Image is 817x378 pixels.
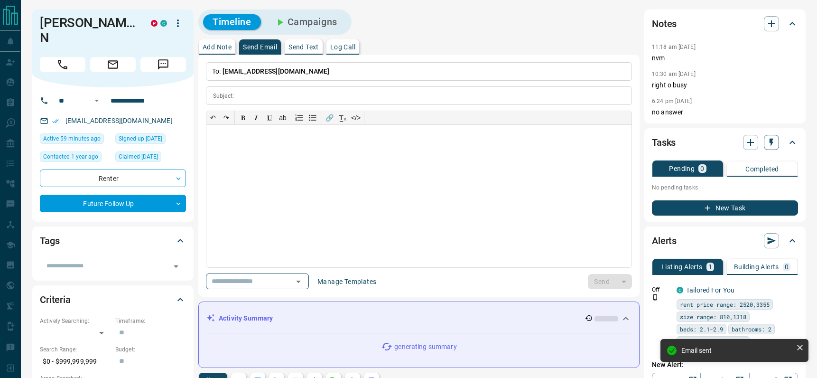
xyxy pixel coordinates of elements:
[90,57,136,72] span: Email
[206,62,632,81] p: To:
[40,229,186,252] div: Tags
[394,342,456,352] p: generating summary
[732,324,771,334] span: bathrooms: 2
[652,135,676,150] h2: Tasks
[43,152,98,161] span: Contacted 1 year ago
[40,288,186,311] div: Criteria
[279,114,287,122] s: ab
[265,14,347,30] button: Campaigns
[250,111,263,124] button: 𝑰
[263,111,276,124] button: 𝐔
[236,111,250,124] button: 𝐁
[40,233,59,248] h2: Tags
[203,44,232,50] p: Add Note
[140,57,186,72] span: Message
[213,92,234,100] p: Subject:
[652,360,798,370] p: New Alert:
[652,44,696,50] p: 11:18 am [DATE]
[680,324,723,334] span: beds: 2.1-2.9
[219,313,273,323] p: Activity Summary
[40,345,111,354] p: Search Range:
[652,285,671,294] p: Off
[330,44,355,50] p: Log Call
[115,133,186,147] div: Mon Aug 03 2020
[681,347,792,354] div: Email sent
[652,107,798,117] p: no answer
[65,117,173,124] a: [EMAIL_ADDRESS][DOMAIN_NAME]
[169,260,183,273] button: Open
[223,67,330,75] span: [EMAIL_ADDRESS][DOMAIN_NAME]
[652,71,696,77] p: 10:30 am [DATE]
[677,287,683,293] div: condos.ca
[652,233,677,248] h2: Alerts
[652,229,798,252] div: Alerts
[336,111,349,124] button: T̲ₓ
[119,152,158,161] span: Claimed [DATE]
[312,274,382,289] button: Manage Templates
[652,16,677,31] h2: Notes
[686,286,734,294] a: Tailored For You
[119,134,162,143] span: Signed up [DATE]
[40,354,111,369] p: $0 - $999,999,999
[652,200,798,216] button: New Task
[40,151,111,165] div: Wed Jan 24 2024
[661,264,703,270] p: Listing Alerts
[40,15,137,46] h1: [PERSON_NAME] N
[652,80,798,90] p: right o busy
[349,111,362,124] button: </>
[680,312,746,321] span: size range: 810,1318
[40,317,111,325] p: Actively Searching:
[785,264,789,270] p: 0
[115,317,186,325] p: Timeframe:
[306,111,319,124] button: Bullet list
[588,274,632,289] div: split button
[680,337,746,346] span: parking spots min: 1
[40,170,186,187] div: Renter
[243,44,277,50] p: Send Email
[652,98,692,104] p: 6:24 pm [DATE]
[323,111,336,124] button: 🔗
[652,53,798,63] p: nvm
[91,95,102,106] button: Open
[40,195,186,212] div: Future Follow Up
[115,345,186,354] p: Budget:
[203,14,261,30] button: Timeline
[206,111,220,124] button: ↶
[220,111,233,124] button: ↷
[160,20,167,27] div: condos.ca
[652,12,798,35] div: Notes
[151,20,158,27] div: property.ca
[293,111,306,124] button: Numbered list
[267,114,272,122] span: 𝐔
[115,151,186,165] div: Wed Jan 17 2024
[652,180,798,195] p: No pending tasks
[680,300,770,309] span: rent price range: 2520,3355
[708,264,712,270] p: 1
[745,166,779,172] p: Completed
[292,275,305,288] button: Open
[652,294,659,301] svg: Push Notification Only
[288,44,319,50] p: Send Text
[40,133,111,147] div: Wed Aug 13 2025
[40,292,71,307] h2: Criteria
[276,111,289,124] button: ab
[700,165,704,172] p: 0
[52,118,59,124] svg: Email Verified
[734,264,779,270] p: Building Alerts
[669,165,695,172] p: Pending
[206,310,631,327] div: Activity Summary
[43,134,101,143] span: Active 59 minutes ago
[40,57,85,72] span: Call
[652,131,798,154] div: Tasks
